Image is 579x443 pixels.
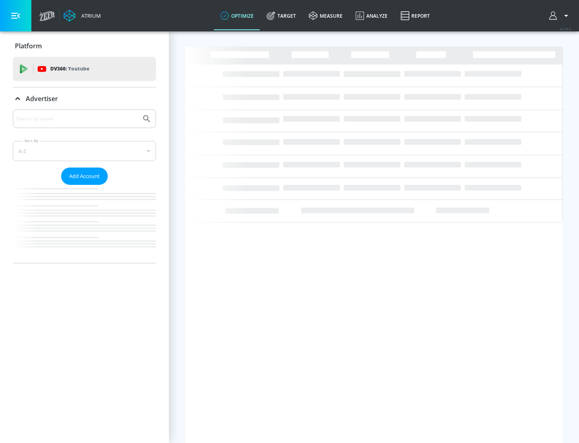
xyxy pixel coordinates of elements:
div: DV360: Youtube [13,57,156,81]
div: Advertiser [13,110,156,263]
p: Advertiser [26,94,58,103]
a: Atrium [64,10,101,22]
div: Atrium [78,12,101,19]
a: measure [302,1,349,30]
div: Platform [13,35,156,57]
span: Add Account [69,172,100,181]
a: Analyze [349,1,394,30]
span: v 4.19.0 [560,27,571,31]
p: DV360: [50,64,89,73]
p: Platform [15,41,42,50]
a: Report [394,1,436,30]
label: Sort By [23,138,40,143]
a: Target [260,1,302,30]
div: Advertiser [13,87,156,110]
a: optimize [214,1,260,30]
p: Youtube [68,64,89,73]
button: Add Account [61,168,108,185]
div: A-Z [13,141,156,161]
input: Search by name [16,114,138,124]
nav: list of Advertiser [13,185,156,263]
